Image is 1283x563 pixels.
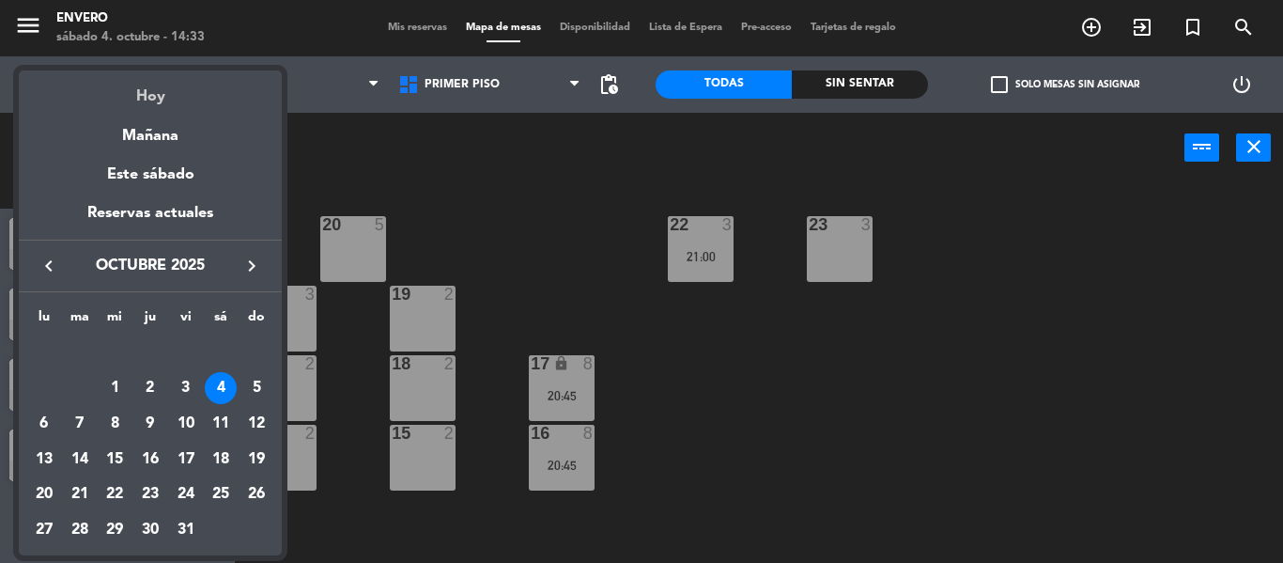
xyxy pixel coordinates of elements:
div: 14 [64,444,96,476]
th: domingo [239,306,274,336]
td: 17 de octubre de 2025 [168,442,204,477]
div: 21 [64,479,96,511]
div: 6 [28,408,60,440]
td: OCT. [26,336,274,371]
div: 29 [99,514,131,546]
div: 10 [170,408,202,440]
td: 6 de octubre de 2025 [26,406,62,442]
div: 30 [134,514,166,546]
div: 16 [134,444,166,476]
div: Reservas actuales [19,201,282,240]
button: keyboard_arrow_right [235,254,269,278]
td: 22 de octubre de 2025 [97,477,132,513]
td: 10 de octubre de 2025 [168,406,204,442]
td: 18 de octubre de 2025 [204,442,240,477]
div: 11 [205,408,237,440]
div: 22 [99,479,131,511]
td: 4 de octubre de 2025 [204,371,240,407]
td: 23 de octubre de 2025 [132,477,168,513]
th: miércoles [97,306,132,336]
div: 1 [99,372,131,404]
th: viernes [168,306,204,336]
td: 12 de octubre de 2025 [239,406,274,442]
div: 27 [28,514,60,546]
td: 1 de octubre de 2025 [97,371,132,407]
i: keyboard_arrow_left [38,255,60,277]
div: 28 [64,514,96,546]
td: 31 de octubre de 2025 [168,512,204,548]
div: 12 [240,408,272,440]
td: 15 de octubre de 2025 [97,442,132,477]
td: 7 de octubre de 2025 [62,406,98,442]
div: 3 [170,372,202,404]
div: Hoy [19,70,282,109]
td: 8 de octubre de 2025 [97,406,132,442]
div: Mañana [19,110,282,149]
div: 15 [99,444,131,476]
td: 21 de octubre de 2025 [62,477,98,513]
td: 27 de octubre de 2025 [26,512,62,548]
td: 2 de octubre de 2025 [132,371,168,407]
div: 20 [28,479,60,511]
div: 5 [240,372,272,404]
td: 24 de octubre de 2025 [168,477,204,513]
div: 19 [240,444,272,476]
td: 29 de octubre de 2025 [97,512,132,548]
th: martes [62,306,98,336]
td: 5 de octubre de 2025 [239,371,274,407]
div: 23 [134,479,166,511]
td: 9 de octubre de 2025 [132,406,168,442]
th: sábado [204,306,240,336]
button: keyboard_arrow_left [32,254,66,278]
td: 20 de octubre de 2025 [26,477,62,513]
td: 14 de octubre de 2025 [62,442,98,477]
td: 16 de octubre de 2025 [132,442,168,477]
th: lunes [26,306,62,336]
div: 24 [170,479,202,511]
td: 26 de octubre de 2025 [239,477,274,513]
div: 9 [134,408,166,440]
i: keyboard_arrow_right [240,255,263,277]
td: 19 de octubre de 2025 [239,442,274,477]
th: jueves [132,306,168,336]
div: 26 [240,479,272,511]
div: 18 [205,444,237,476]
span: octubre 2025 [66,254,235,278]
td: 11 de octubre de 2025 [204,406,240,442]
td: 28 de octubre de 2025 [62,512,98,548]
div: 31 [170,514,202,546]
td: 25 de octubre de 2025 [204,477,240,513]
div: Este sábado [19,149,282,201]
div: 8 [99,408,131,440]
div: 4 [205,372,237,404]
td: 3 de octubre de 2025 [168,371,204,407]
div: 17 [170,444,202,476]
div: 25 [205,479,237,511]
div: 2 [134,372,166,404]
td: 30 de octubre de 2025 [132,512,168,548]
div: 7 [64,408,96,440]
td: 13 de octubre de 2025 [26,442,62,477]
div: 13 [28,444,60,476]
